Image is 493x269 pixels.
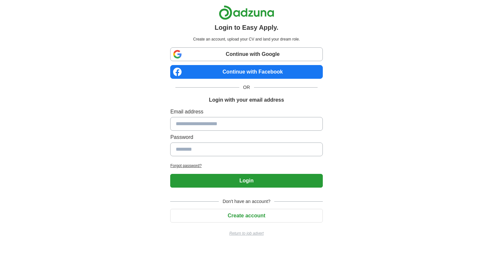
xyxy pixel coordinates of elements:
[170,47,322,61] a: Continue with Google
[170,65,322,79] a: Continue with Facebook
[170,230,322,236] a: Return to job advert
[219,198,275,205] span: Don't have an account?
[170,163,322,169] a: Forgot password?
[215,23,278,32] h1: Login to Easy Apply.
[170,213,322,218] a: Create account
[170,174,322,188] button: Login
[170,209,322,223] button: Create account
[219,5,274,20] img: Adzuna logo
[239,84,254,91] span: OR
[172,36,321,42] p: Create an account, upload your CV and land your dream role.
[170,108,322,116] label: Email address
[170,133,322,141] label: Password
[209,96,284,104] h1: Login with your email address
